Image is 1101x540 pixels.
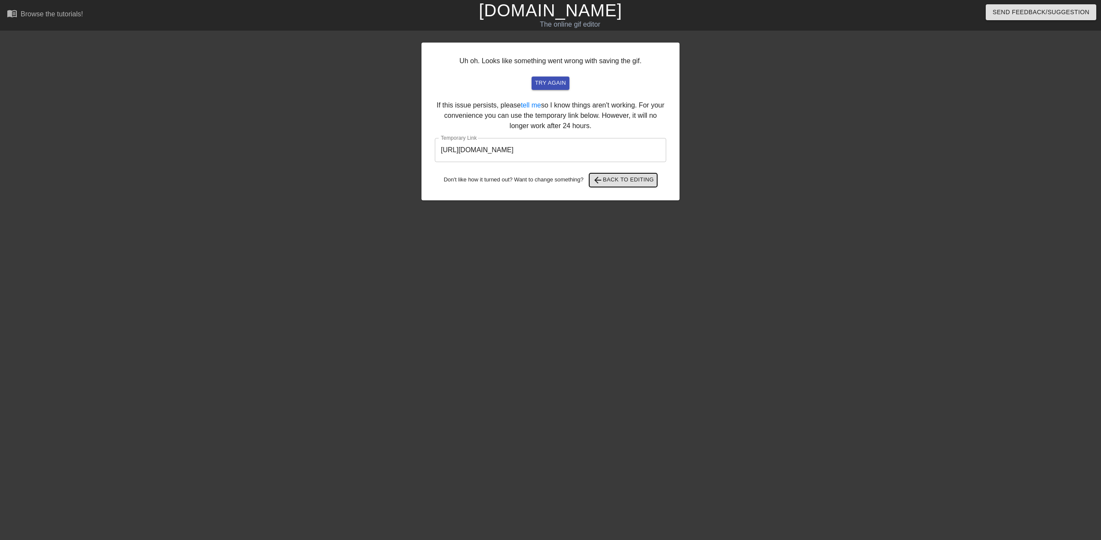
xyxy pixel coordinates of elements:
span: Back to Editing [593,175,654,185]
span: try again [535,78,566,88]
span: menu_book [7,8,17,18]
span: arrow_back [593,175,603,185]
button: try again [532,77,569,90]
div: Don't like how it turned out? Want to change something? [435,173,666,187]
div: Uh oh. Looks like something went wrong with saving the gif. If this issue persists, please so I k... [421,43,680,200]
button: Send Feedback/Suggestion [986,4,1096,20]
a: tell me [521,101,541,109]
div: Browse the tutorials! [21,10,83,18]
button: Back to Editing [589,173,658,187]
a: [DOMAIN_NAME] [479,1,622,20]
span: Send Feedback/Suggestion [993,7,1089,18]
a: Browse the tutorials! [7,8,83,21]
div: The online gif editor [371,19,769,30]
input: bare [435,138,666,162]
